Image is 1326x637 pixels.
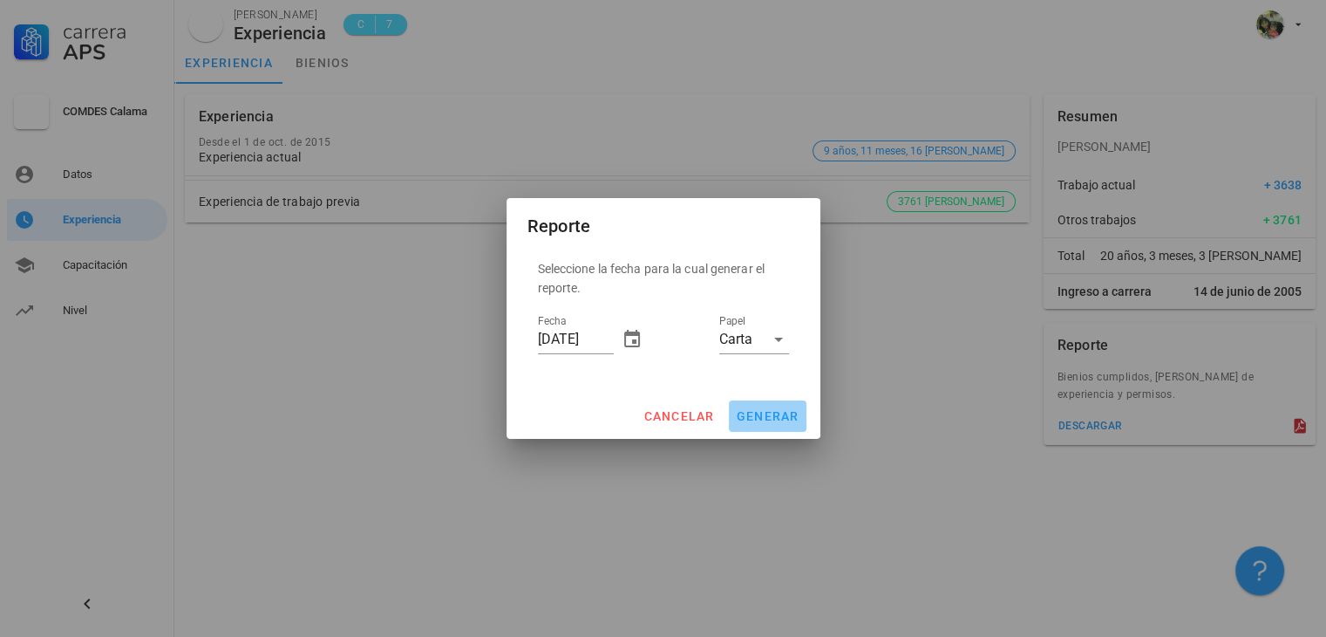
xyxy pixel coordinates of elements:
p: Seleccione la fecha para la cual generar el reporte. [538,259,789,298]
div: Reporte [527,212,591,240]
label: Fecha [538,315,566,328]
span: cancelar [643,409,714,423]
div: Carta [719,332,752,347]
button: generar [729,401,806,432]
label: Papel [719,315,745,328]
span: generar [736,409,799,423]
button: cancelar [636,401,721,432]
div: PapelCarta [719,325,789,353]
